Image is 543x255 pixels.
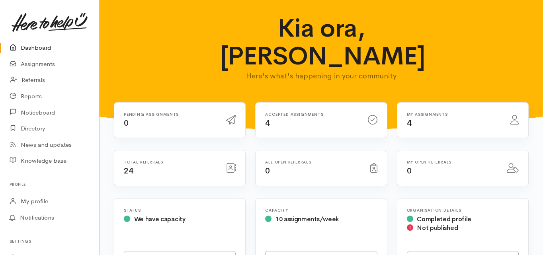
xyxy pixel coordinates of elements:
[265,166,270,176] span: 0
[134,215,186,223] span: We have capacity
[265,160,360,164] h6: All open referrals
[275,215,339,223] span: 10 assignments/week
[407,118,412,128] span: 4
[124,112,217,117] h6: Pending assignments
[407,166,412,176] span: 0
[417,215,471,223] span: Completed profile
[265,208,377,212] h6: Capacity
[124,160,217,164] h6: Total referrals
[407,208,519,212] h6: Organisation Details
[10,179,90,190] h6: Profile
[124,166,133,176] span: 24
[265,118,270,128] span: 4
[124,118,129,128] span: 0
[220,70,423,82] p: Here's what's happening in your community
[10,236,90,247] h6: Settings
[265,112,358,117] h6: Accepted assignments
[407,160,497,164] h6: My open referrals
[417,224,458,232] span: Not published
[220,14,423,70] h1: Kia ora, [PERSON_NAME]
[124,208,236,212] h6: Status
[407,112,501,117] h6: My assignments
